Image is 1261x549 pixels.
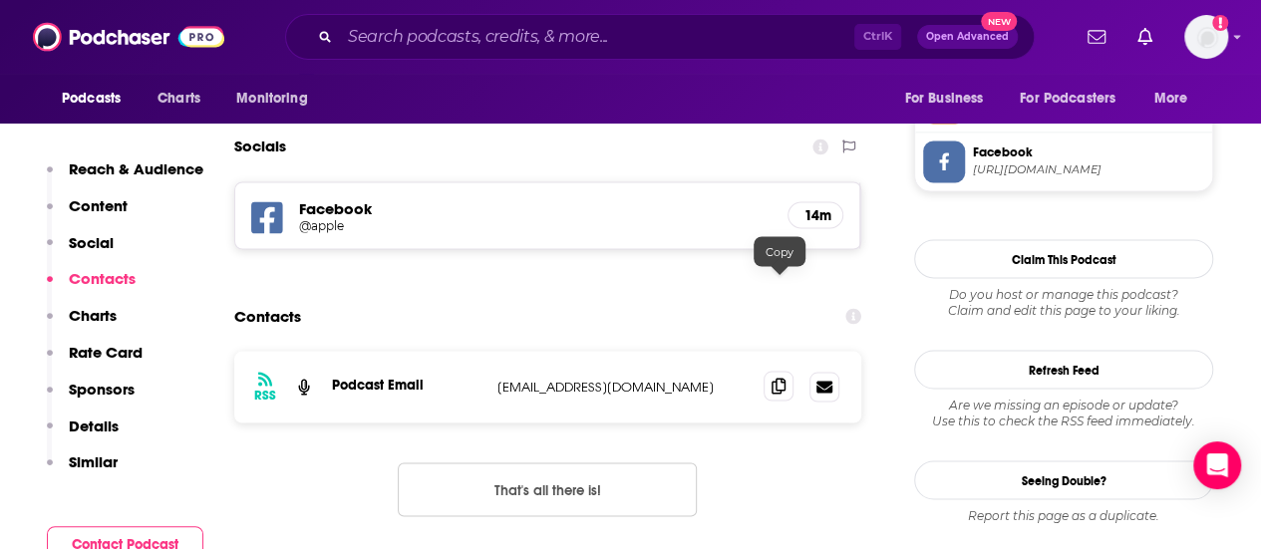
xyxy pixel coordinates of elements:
span: Facebook [973,143,1204,161]
span: Ctrl K [854,24,901,50]
p: Charts [69,306,117,325]
button: Charts [47,306,117,343]
button: Sponsors [47,380,135,416]
button: open menu [1007,80,1144,118]
svg: Add a profile image [1212,15,1228,31]
p: Rate Card [69,343,143,362]
button: Open AdvancedNew [917,25,1018,49]
a: Facebook[URL][DOMAIN_NAME] [923,140,1204,182]
span: Do you host or manage this podcast? [914,286,1213,302]
span: For Podcasters [1020,85,1115,113]
span: New [981,12,1017,31]
button: Content [47,196,128,233]
div: Search podcasts, credits, & more... [285,14,1035,60]
button: open menu [890,80,1008,118]
button: open menu [1140,80,1213,118]
p: [EMAIL_ADDRESS][DOMAIN_NAME] [497,378,748,395]
button: Social [47,233,114,270]
button: Show profile menu [1184,15,1228,59]
button: Similar [47,452,118,489]
span: For Business [904,85,983,113]
span: Charts [158,85,200,113]
h5: Facebook [299,198,772,217]
h2: Socials [234,128,286,165]
div: Are we missing an episode or update? Use this to check the RSS feed immediately. [914,397,1213,428]
img: Podchaser - Follow, Share and Rate Podcasts [33,18,224,56]
button: open menu [222,80,333,118]
a: @apple [299,217,772,232]
a: Charts [145,80,212,118]
p: Sponsors [69,380,135,399]
a: Show notifications dropdown [1080,20,1113,54]
button: Claim This Podcast [914,239,1213,278]
img: User Profile [1184,15,1228,59]
a: Show notifications dropdown [1129,20,1160,54]
button: Rate Card [47,343,143,380]
span: Open Advanced [926,32,1009,42]
button: Nothing here. [398,462,697,516]
h3: RSS [254,387,276,403]
a: Seeing Double? [914,460,1213,499]
h5: 14m [804,206,826,223]
p: Content [69,196,128,215]
span: Podcasts [62,85,121,113]
button: open menu [48,80,147,118]
div: Open Intercom Messenger [1193,441,1241,489]
p: Contacts [69,269,136,288]
button: Reach & Audience [47,159,203,196]
span: https://www.facebook.com/apple [973,162,1204,177]
button: Refresh Feed [914,350,1213,389]
p: Reach & Audience [69,159,203,178]
div: Report this page as a duplicate. [914,507,1213,523]
div: Copy [754,236,805,266]
h5: @apple [299,217,618,232]
p: Social [69,233,114,252]
p: Podcast Email [332,376,481,393]
span: Monitoring [236,85,307,113]
div: Claim and edit this page to your liking. [914,286,1213,318]
span: Logged in as AtriaBooks [1184,15,1228,59]
button: Details [47,416,119,453]
button: Contacts [47,269,136,306]
h2: Contacts [234,297,301,335]
p: Similar [69,452,118,471]
p: Details [69,416,119,435]
input: Search podcasts, credits, & more... [340,21,854,53]
span: More [1154,85,1188,113]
